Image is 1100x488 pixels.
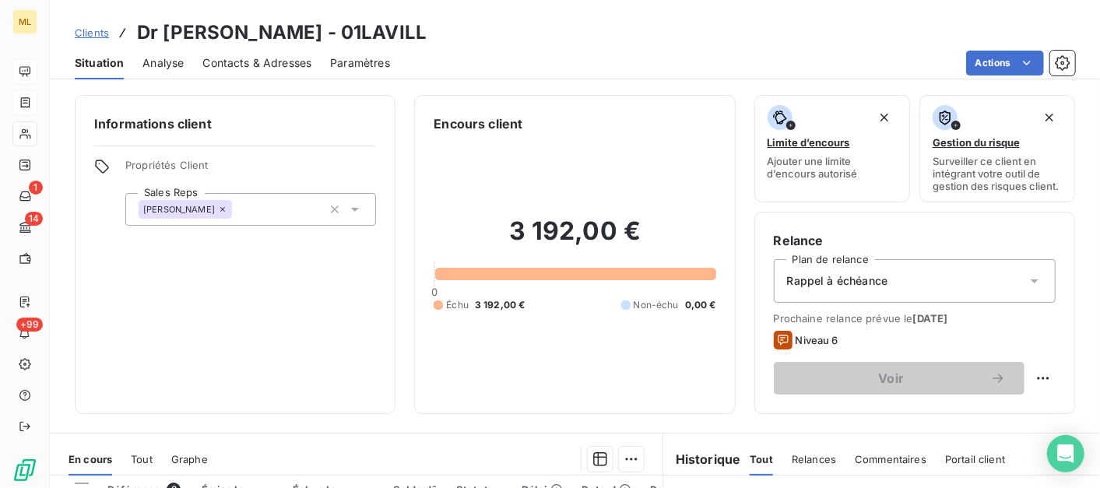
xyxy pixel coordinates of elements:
button: Actions [966,51,1044,75]
span: [PERSON_NAME] [143,205,215,214]
span: [DATE] [913,312,948,325]
span: 1 [29,181,43,195]
span: +99 [16,318,43,332]
span: Analyse [142,55,184,71]
span: Échu [446,298,469,312]
span: En cours [69,453,112,465]
span: Paramètres [330,55,390,71]
span: Graphe [171,453,208,465]
span: Ajouter une limite d’encours autorisé [768,155,897,180]
span: 0 [431,286,438,298]
button: Limite d’encoursAjouter une limite d’encours autorisé [754,95,910,202]
span: 0,00 € [685,298,716,312]
button: Gestion du risqueSurveiller ce client en intégrant votre outil de gestion des risques client. [919,95,1075,202]
span: Clients [75,26,109,39]
span: 3 192,00 € [475,298,525,312]
h2: 3 192,00 € [434,216,715,262]
span: Commentaires [855,453,926,465]
span: Propriétés Client [125,159,376,181]
h6: Historique [663,450,741,469]
div: Open Intercom Messenger [1047,435,1084,472]
input: Ajouter une valeur [232,202,244,216]
span: Relances [792,453,836,465]
span: Portail client [945,453,1005,465]
span: Non-échu [634,298,679,312]
span: Voir [792,372,990,384]
span: Prochaine relance prévue le [774,312,1056,325]
span: Rappel à échéance [787,273,888,289]
h6: Informations client [94,114,376,133]
span: Limite d’encours [768,136,850,149]
span: Surveiller ce client en intégrant votre outil de gestion des risques client. [933,155,1062,192]
h6: Relance [774,231,1056,250]
span: 14 [25,212,43,226]
span: Tout [750,453,773,465]
img: Logo LeanPay [12,458,37,483]
div: ML [12,9,37,34]
span: Contacts & Adresses [202,55,311,71]
span: Situation [75,55,124,71]
span: Tout [131,453,153,465]
h3: Dr [PERSON_NAME] - 01LAVILL [137,19,427,47]
button: Voir [774,362,1024,395]
span: Niveau 6 [796,334,838,346]
a: Clients [75,25,109,40]
span: Gestion du risque [933,136,1020,149]
h6: Encours client [434,114,522,133]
